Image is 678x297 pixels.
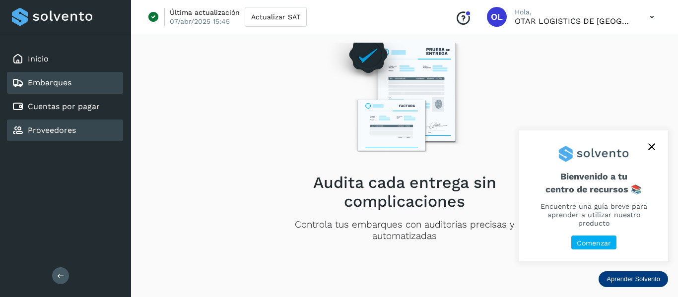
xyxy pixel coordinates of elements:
button: Comenzar [571,236,616,250]
a: Inicio [28,54,49,63]
div: Cuentas por pagar [7,96,123,118]
img: Empty state image [319,20,490,165]
div: Aprender Solvento [599,271,668,287]
a: Embarques [28,78,71,87]
span: Actualizar SAT [251,13,300,20]
p: 07/abr/2025 15:45 [170,17,230,26]
p: centro de recursos 📚 [531,184,656,195]
a: Proveedores [28,125,76,135]
p: OTAR LOGISTICS DE MEXICO SA DE CV [515,16,634,26]
div: Embarques [7,72,123,94]
button: close, [644,139,659,154]
p: Comenzar [577,239,611,247]
h2: Audita cada entrega sin complicaciones [263,173,546,211]
div: Aprender Solvento [519,130,668,261]
p: Encuentre una guía breve para aprender a utilizar nuestro producto [531,202,656,227]
div: Proveedores [7,119,123,141]
button: Actualizar SAT [245,7,307,27]
p: Controla tus embarques con auditorías precisas y automatizadas [263,219,546,242]
a: Cuentas por pagar [28,102,100,111]
p: Última actualización [170,8,240,17]
span: Bienvenido a tu [531,171,656,194]
p: Aprender Solvento [607,275,660,283]
div: Inicio [7,48,123,70]
p: Hola, [515,8,634,16]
